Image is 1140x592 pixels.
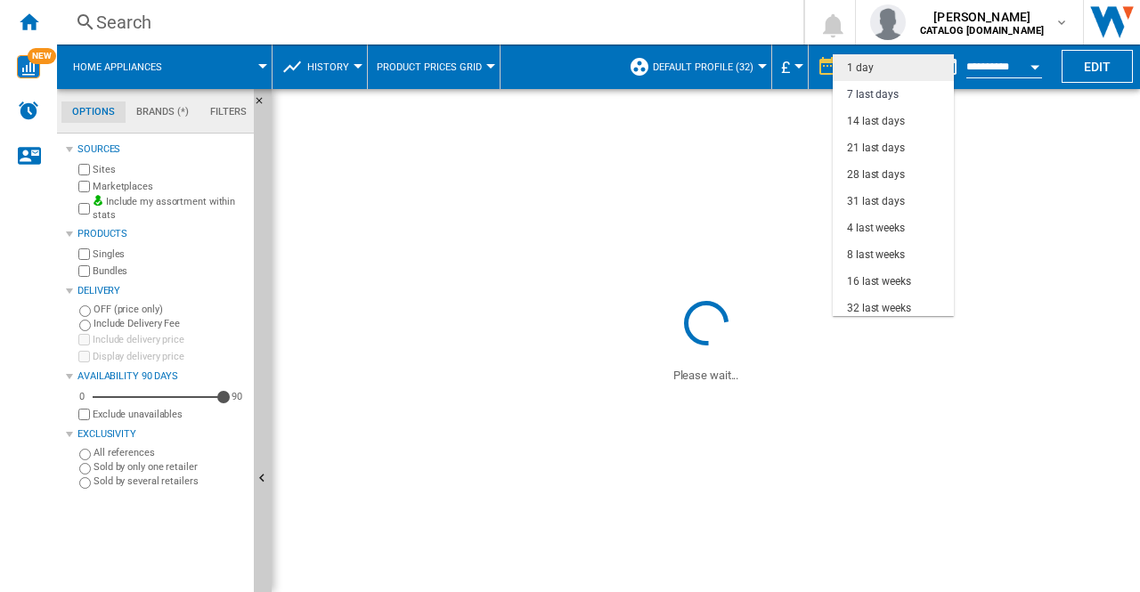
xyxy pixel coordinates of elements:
div: 32 last weeks [847,301,911,316]
div: 8 last weeks [847,247,905,263]
div: 4 last weeks [847,221,905,236]
div: 16 last weeks [847,274,911,289]
div: 1 day [847,61,874,76]
div: 28 last days [847,167,905,182]
div: 14 last days [847,114,905,129]
div: 31 last days [847,194,905,209]
div: 7 last days [847,87,899,102]
div: 21 last days [847,141,905,156]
